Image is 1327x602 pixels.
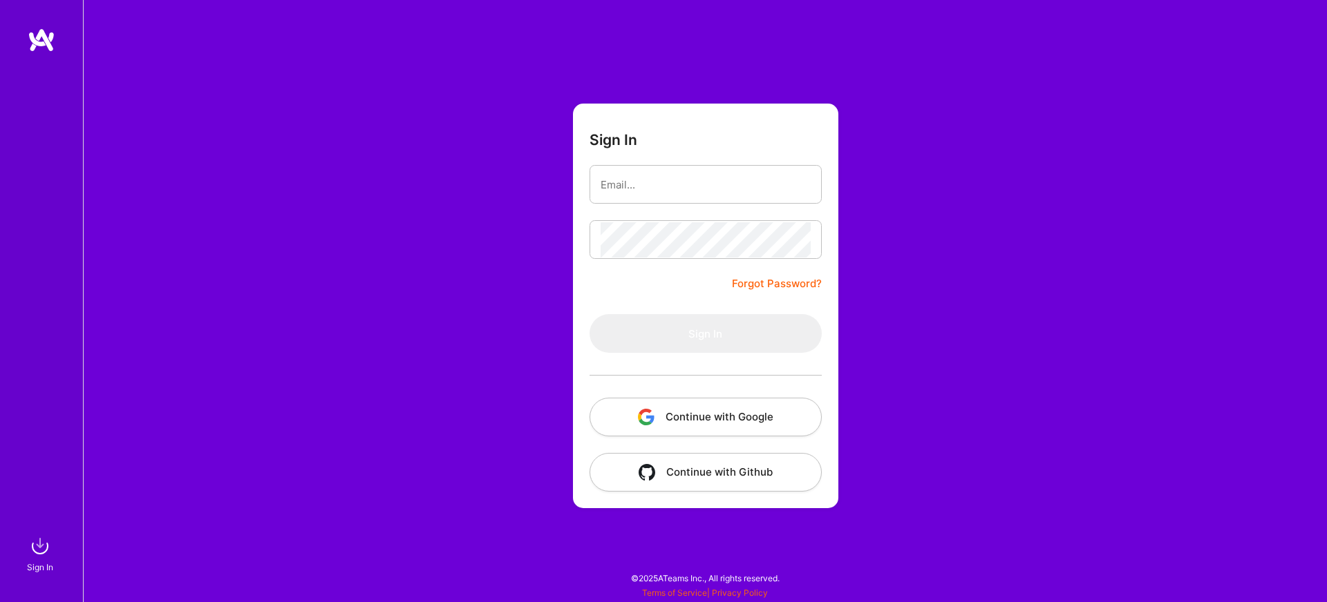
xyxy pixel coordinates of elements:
[83,561,1327,595] div: © 2025 ATeams Inc., All rights reserved.
[29,532,54,574] a: sign inSign In
[590,398,822,436] button: Continue with Google
[642,588,768,598] span: |
[26,532,54,560] img: sign in
[639,464,655,480] img: icon
[27,560,53,574] div: Sign In
[638,409,655,425] img: icon
[642,588,707,598] a: Terms of Service
[28,28,55,52] img: logo
[601,167,811,202] input: Email...
[732,275,822,292] a: Forgot Password?
[590,131,637,148] h3: Sign In
[590,453,822,492] button: Continue with Github
[712,588,768,598] a: Privacy Policy
[590,314,822,353] button: Sign In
